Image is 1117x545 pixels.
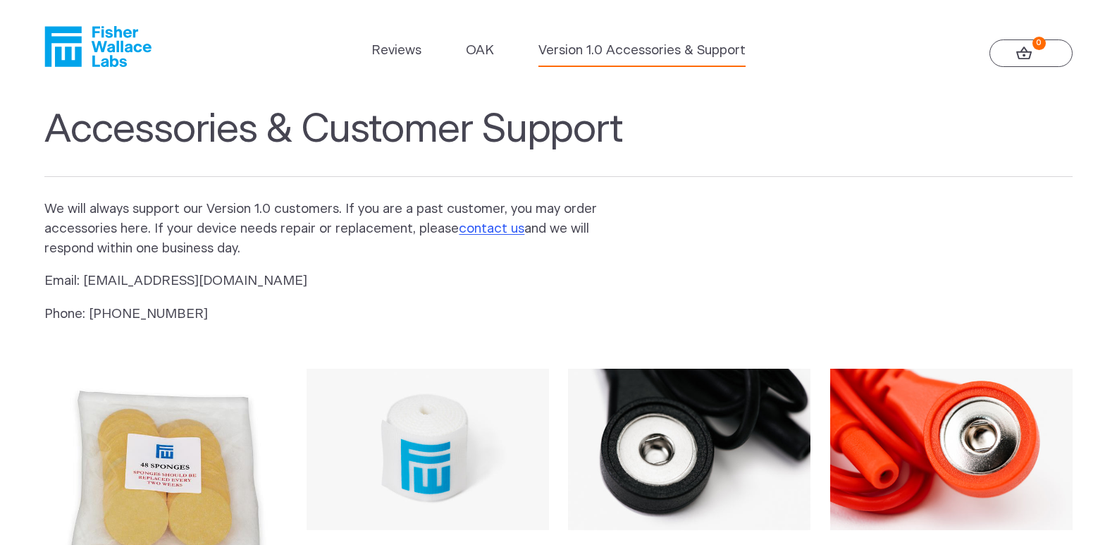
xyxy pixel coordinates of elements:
[44,106,1072,177] h1: Accessories & Customer Support
[466,41,494,61] a: OAK
[830,369,1073,530] img: Replacement Red Lead Wire
[44,271,619,291] p: Email: [EMAIL_ADDRESS][DOMAIN_NAME]
[1032,37,1046,50] strong: 0
[44,305,619,324] p: Phone: [PHONE_NUMBER]
[44,200,619,259] p: We will always support our Version 1.0 customers. If you are a past customer, you may order acces...
[44,26,152,67] a: Fisher Wallace
[568,369,810,530] img: Replacement Black Lead Wire
[307,369,549,530] img: Replacement Velcro Headband
[538,41,746,61] a: Version 1.0 Accessories & Support
[459,222,524,235] a: contact us
[371,41,421,61] a: Reviews
[989,39,1073,68] a: 0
